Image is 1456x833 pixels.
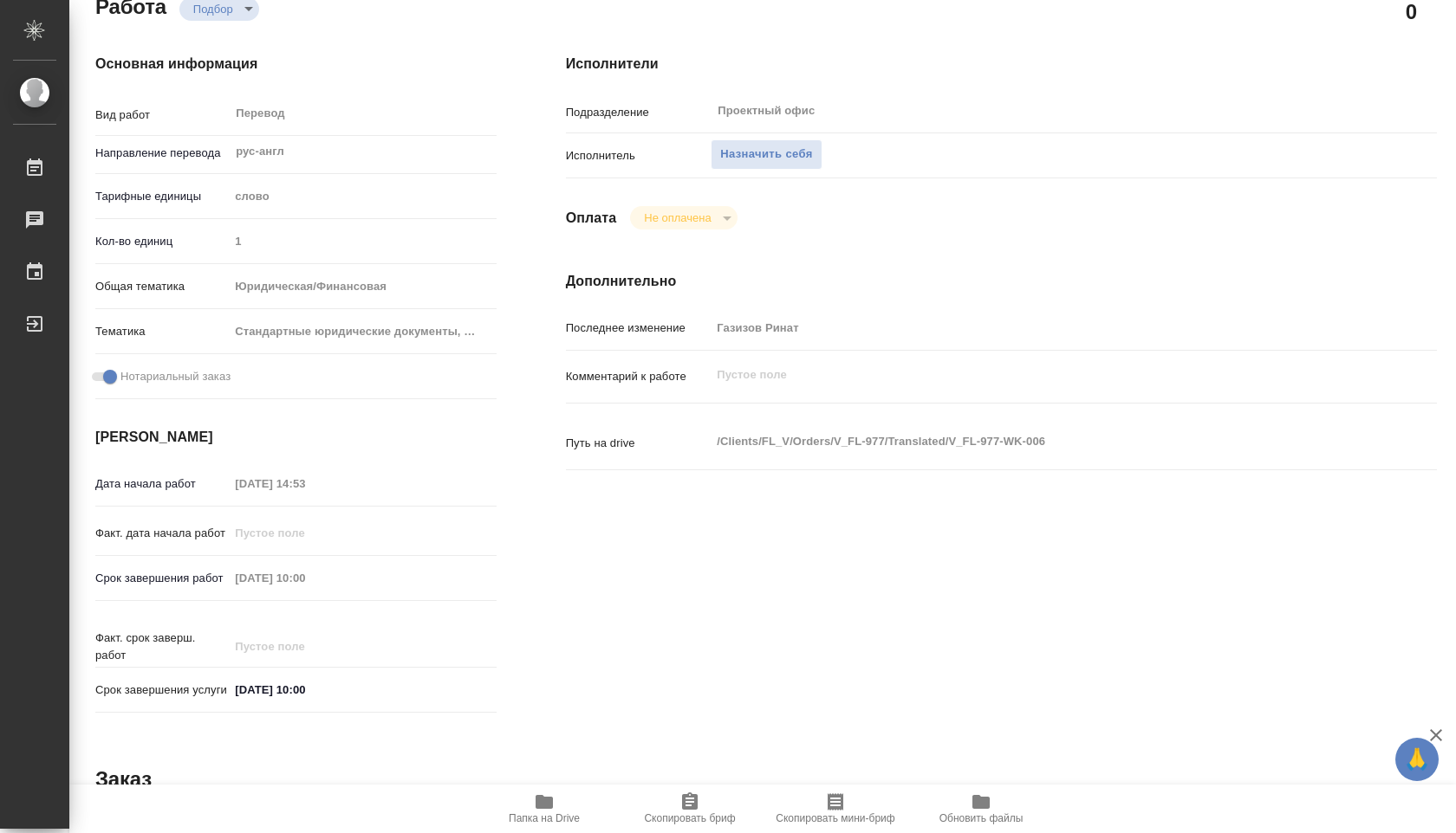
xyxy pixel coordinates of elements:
div: Стандартные юридические документы, договоры, уставы [229,317,496,346]
input: Пустое поле [229,634,380,659]
h4: Основная информация [95,54,497,74]
span: Назначить себя [720,145,812,165]
span: Папка на Drive [509,812,580,824]
p: Направление перевода [95,145,229,162]
input: Пустое поле [229,520,380,546]
p: Дата начала работ [95,475,229,493]
h4: Дополнительно [566,271,1437,292]
button: Папка на Drive [471,785,617,833]
input: Пустое поле [229,565,380,591]
p: Подразделение [566,104,712,121]
button: Скопировать мини-бриф [763,785,908,833]
p: Исполнитель [566,147,712,165]
span: Скопировать мини-бриф [776,812,894,824]
h4: Исполнители [566,54,1437,74]
span: Скопировать бриф [644,812,735,824]
button: Назначить себя [711,139,822,170]
p: Путь на drive [566,435,712,452]
p: Срок завершения услуги [95,681,229,699]
p: Последнее изменение [566,320,712,337]
h2: Заказ [95,765,152,793]
p: Тарифные единицы [95,188,229,205]
textarea: /Clients/FL_V/Orders/V_FL-977/Translated/V_FL-977-WK-006 [711,427,1364,456]
span: Нотариальный заказ [120,368,231,385]
p: Факт. дата начала работ [95,525,229,542]
p: Вид работ [95,107,229,124]
p: Факт. срок заверш. работ [95,630,229,664]
p: Общая тематика [95,278,229,295]
input: Пустое поле [711,315,1364,340]
input: Пустое поле [229,229,496,254]
div: Юридическая/Финансовая [229,272,496,301]
button: Скопировать бриф [617,785,763,833]
span: 🙏 [1402,741,1432,778]
div: Подбор [630,206,737,229]
p: Кол-во единиц [95,233,229,250]
input: Пустое поле [229,471,380,496]
p: Тематика [95,323,229,340]
span: Обновить файлы [939,812,1024,824]
button: 🙏 [1395,738,1439,781]
input: ✎ Введи что-нибудь [229,677,380,702]
button: Подбор [188,2,238,16]
p: Комментарий к работе [566,368,712,385]
button: Обновить файлы [908,785,1054,833]
p: Срок завершения работ [95,570,229,587]
button: Не оплачена [639,210,716,225]
h4: Оплата [566,208,617,229]
h4: [PERSON_NAME] [95,427,497,448]
div: слово [229,182,496,211]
